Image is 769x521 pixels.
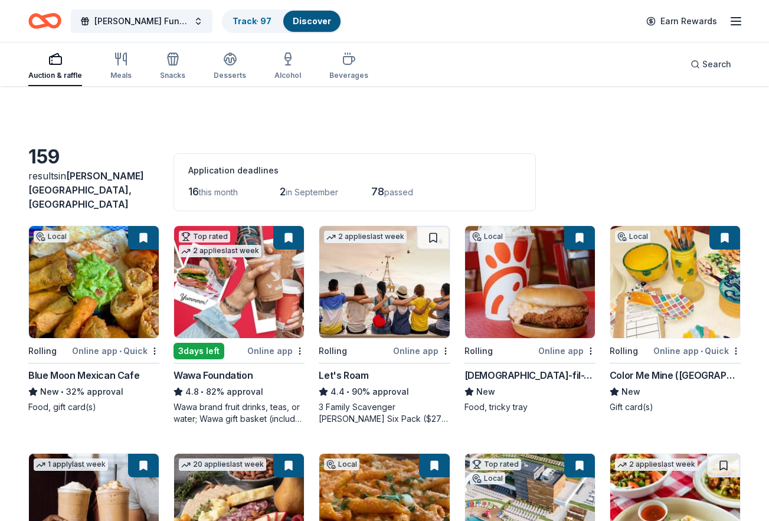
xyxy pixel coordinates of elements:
button: Meals [110,47,132,86]
div: Online app Quick [72,343,159,358]
button: Desserts [214,47,246,86]
span: • [347,387,350,397]
div: Blue Moon Mexican Cafe [28,368,139,382]
button: Alcohol [274,47,301,86]
div: Rolling [610,344,638,358]
button: Snacks [160,47,185,86]
span: New [621,385,640,399]
span: 4.4 [330,385,345,399]
span: • [61,387,64,397]
div: Food, gift card(s) [28,401,159,413]
div: Food, tricky tray [464,401,595,413]
a: Track· 97 [233,16,271,26]
span: 78 [371,185,384,198]
div: Meals [110,71,132,80]
div: Alcohol [274,71,301,80]
span: in [28,170,144,210]
div: Wawa Foundation [174,368,253,382]
span: • [119,346,122,356]
button: Track· 97Discover [222,9,342,33]
div: Online app Quick [653,343,741,358]
div: Let's Roam [319,368,368,382]
span: New [40,385,59,399]
button: [PERSON_NAME] Fundraiser [71,9,212,33]
div: 3 days left [174,343,224,359]
span: 4.8 [185,385,199,399]
div: Application deadlines [188,163,521,178]
div: 2 applies last week [179,245,261,257]
span: Search [702,57,731,71]
div: Gift card(s) [610,401,741,413]
div: Online app [247,343,305,358]
div: Local [615,231,650,243]
div: results [28,169,159,211]
div: Rolling [319,344,347,358]
div: 82% approval [174,385,305,399]
span: New [476,385,495,399]
img: Image for Blue Moon Mexican Cafe [29,226,159,338]
div: Top rated [179,231,230,243]
div: [DEMOGRAPHIC_DATA]-fil-A ([PERSON_NAME]) [464,368,595,382]
a: Image for Color Me Mine (Ridgewood)LocalRollingOnline app•QuickColor Me Mine ([GEOGRAPHIC_DATA])N... [610,225,741,413]
span: this month [199,187,238,197]
span: [PERSON_NAME] Fundraiser [94,14,189,28]
img: Image for Wawa Foundation [174,226,304,338]
div: Wawa brand fruit drinks, teas, or water; Wawa gift basket (includes Wawa products and coupons) [174,401,305,425]
span: • [701,346,703,356]
div: Snacks [160,71,185,80]
div: 3 Family Scavenger [PERSON_NAME] Six Pack ($270 Value), 2 Date Night Scavenger [PERSON_NAME] Two ... [319,401,450,425]
div: 2 applies last week [324,231,407,243]
div: 159 [28,145,159,169]
div: Online app [393,343,450,358]
div: 32% approval [28,385,159,399]
img: Image for Color Me Mine (Ridgewood) [610,226,740,338]
div: 90% approval [319,385,450,399]
span: 2 [280,185,286,198]
button: Search [681,53,741,76]
span: 16 [188,185,199,198]
a: Image for Blue Moon Mexican CafeLocalRollingOnline app•QuickBlue Moon Mexican CafeNew•32% approva... [28,225,159,413]
a: Earn Rewards [639,11,724,32]
a: Discover [293,16,331,26]
button: Beverages [329,47,368,86]
a: Image for Let's Roam2 applieslast weekRollingOnline appLet's Roam4.4•90% approval3 Family Scaveng... [319,225,450,425]
div: 20 applies last week [179,458,266,471]
div: 2 applies last week [615,458,698,471]
div: 1 apply last week [34,458,108,471]
div: Desserts [214,71,246,80]
div: Local [470,473,505,484]
span: • [201,387,204,397]
div: Auction & raffle [28,71,82,80]
div: Top rated [470,458,521,470]
img: Image for Chick-fil-A (Ramsey) [465,226,595,338]
span: [PERSON_NAME][GEOGRAPHIC_DATA], [GEOGRAPHIC_DATA] [28,170,144,210]
a: Image for Chick-fil-A (Ramsey)LocalRollingOnline app[DEMOGRAPHIC_DATA]-fil-A ([PERSON_NAME])NewFo... [464,225,595,413]
span: passed [384,187,413,197]
button: Auction & raffle [28,47,82,86]
span: in September [286,187,338,197]
div: Rolling [28,344,57,358]
div: Local [34,231,69,243]
div: Color Me Mine ([GEOGRAPHIC_DATA]) [610,368,741,382]
a: Image for Wawa FoundationTop rated2 applieslast week3days leftOnline appWawa Foundation4.8•82% ap... [174,225,305,425]
div: Local [470,231,505,243]
div: Local [324,458,359,470]
div: Beverages [329,71,368,80]
img: Image for Let's Roam [319,226,449,338]
div: Rolling [464,344,493,358]
a: Home [28,7,61,35]
div: Online app [538,343,595,358]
